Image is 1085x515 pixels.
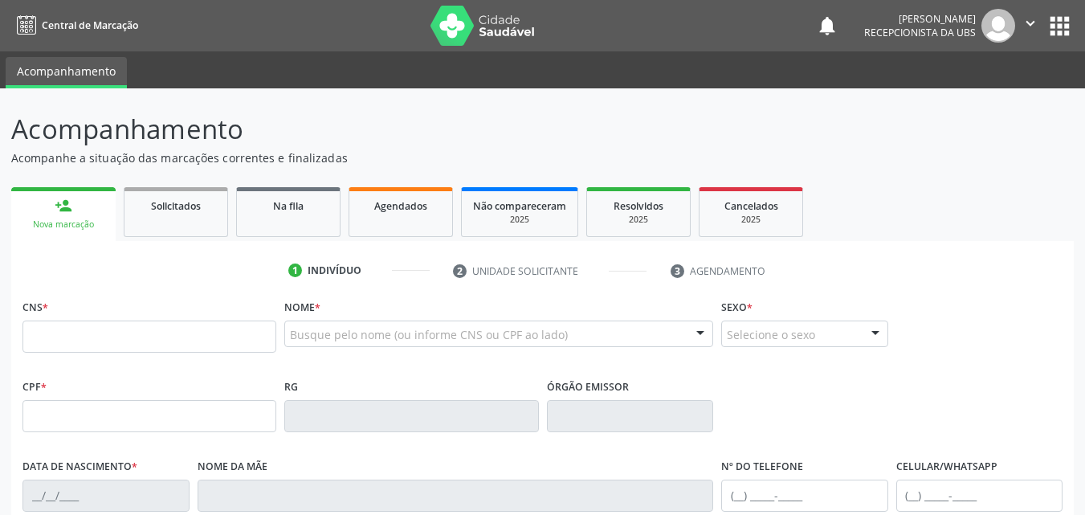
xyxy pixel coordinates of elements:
[614,199,663,213] span: Resolvidos
[816,14,838,37] button: notifications
[721,480,888,512] input: (__) _____-_____
[22,480,190,512] input: __/__/____
[22,219,104,231] div: Nova marcação
[981,9,1015,43] img: img
[6,57,127,88] a: Acompanhamento
[308,264,361,278] div: Indivíduo
[547,375,629,400] label: Órgão emissor
[284,375,298,400] label: RG
[896,480,1063,512] input: (__) _____-_____
[1015,9,1046,43] button: 
[1022,14,1039,32] i: 
[198,455,267,480] label: Nome da mãe
[374,199,427,213] span: Agendados
[721,455,803,480] label: Nº do Telefone
[896,455,997,480] label: Celular/WhatsApp
[724,199,778,213] span: Cancelados
[22,296,48,321] label: CNS
[721,296,753,321] label: Sexo
[42,18,138,32] span: Central de Marcação
[598,214,679,226] div: 2025
[864,26,976,39] span: Recepcionista da UBS
[22,375,47,400] label: CPF
[290,326,568,343] span: Busque pelo nome (ou informe CNS ou CPF ao lado)
[11,149,755,166] p: Acompanhe a situação das marcações correntes e finalizadas
[864,12,976,26] div: [PERSON_NAME]
[55,197,72,215] div: person_add
[473,199,566,213] span: Não compareceram
[11,12,138,39] a: Central de Marcação
[151,199,201,213] span: Solicitados
[288,264,303,278] div: 1
[11,109,755,149] p: Acompanhamento
[473,214,566,226] div: 2025
[1046,12,1074,40] button: apps
[711,214,791,226] div: 2025
[727,326,815,343] span: Selecione o sexo
[273,199,304,213] span: Na fila
[22,455,137,480] label: Data de nascimento
[284,296,320,321] label: Nome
